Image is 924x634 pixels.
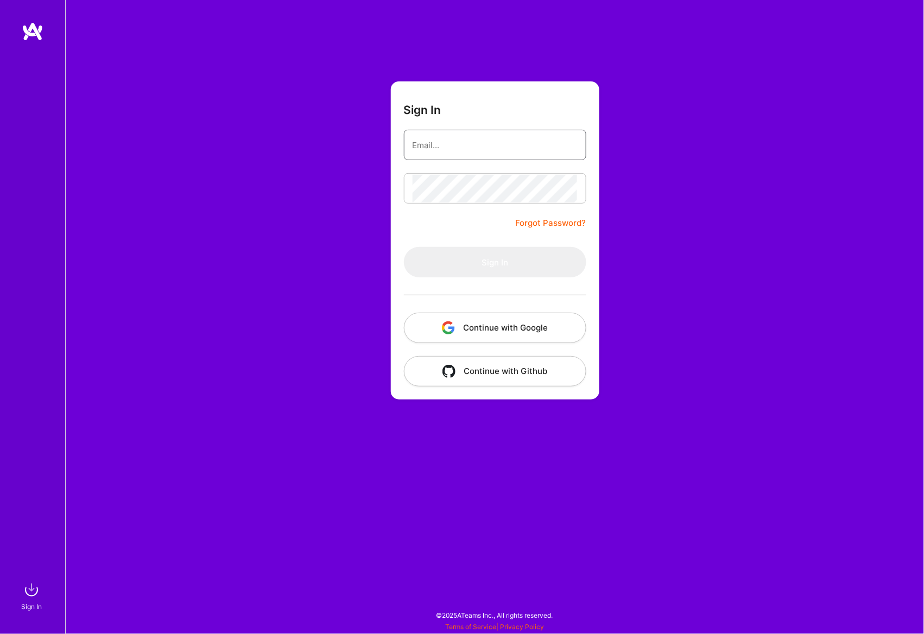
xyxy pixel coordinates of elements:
button: Sign In [404,247,586,277]
img: icon [442,321,455,334]
img: icon [442,365,455,378]
input: Email... [413,131,578,159]
a: Privacy Policy [500,623,544,631]
h3: Sign In [404,103,441,117]
img: sign in [21,579,42,601]
img: logo [22,22,43,41]
button: Continue with Github [404,356,586,386]
button: Continue with Google [404,313,586,343]
span: | [445,623,544,631]
a: sign inSign In [23,579,42,612]
a: Terms of Service [445,623,496,631]
a: Forgot Password? [516,217,586,230]
div: Sign In [21,601,42,612]
div: © 2025 ATeams Inc., All rights reserved. [65,601,924,629]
